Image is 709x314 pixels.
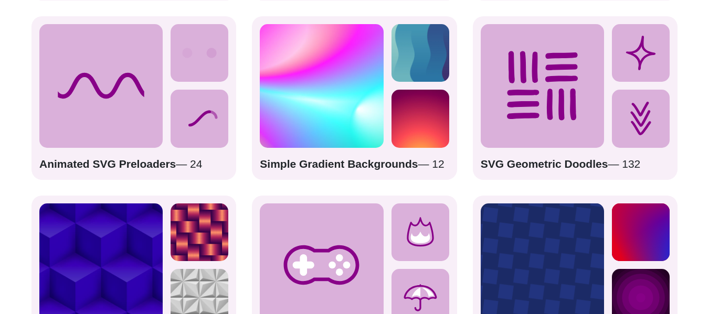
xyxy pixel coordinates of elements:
p: — 132 [481,156,670,172]
img: alternating gradient chain from purple to green [391,24,449,82]
img: glowing yellow warming the purple vector sky [391,90,449,147]
strong: SVG Geometric Doodles [481,158,608,170]
strong: Animated SVG Preloaders [39,158,176,170]
img: red shiny ribbon woven into a pattern [171,203,228,261]
p: — 24 [39,156,228,172]
img: colorful radial mesh gradient rainbow [260,24,383,147]
strong: Simple Gradient Backgrounds [260,158,418,170]
p: — 12 [260,156,449,172]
